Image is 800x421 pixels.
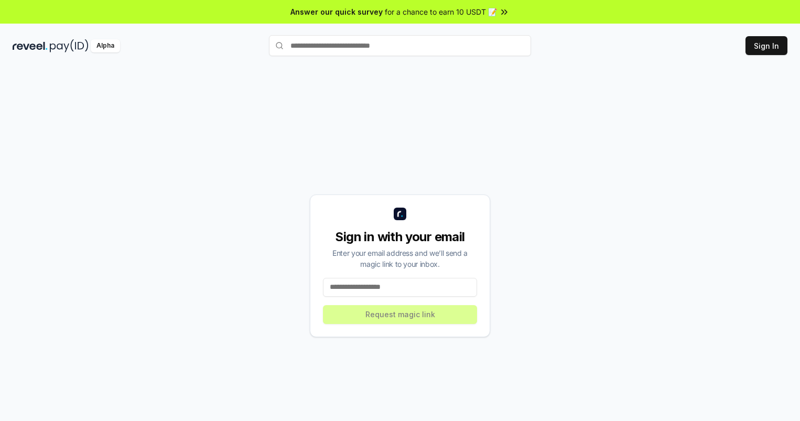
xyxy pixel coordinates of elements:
div: Enter your email address and we’ll send a magic link to your inbox. [323,247,477,269]
div: Alpha [91,39,120,52]
button: Sign In [745,36,787,55]
div: Sign in with your email [323,229,477,245]
span: Answer our quick survey [290,6,383,17]
img: reveel_dark [13,39,48,52]
img: logo_small [394,208,406,220]
span: for a chance to earn 10 USDT 📝 [385,6,497,17]
img: pay_id [50,39,89,52]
